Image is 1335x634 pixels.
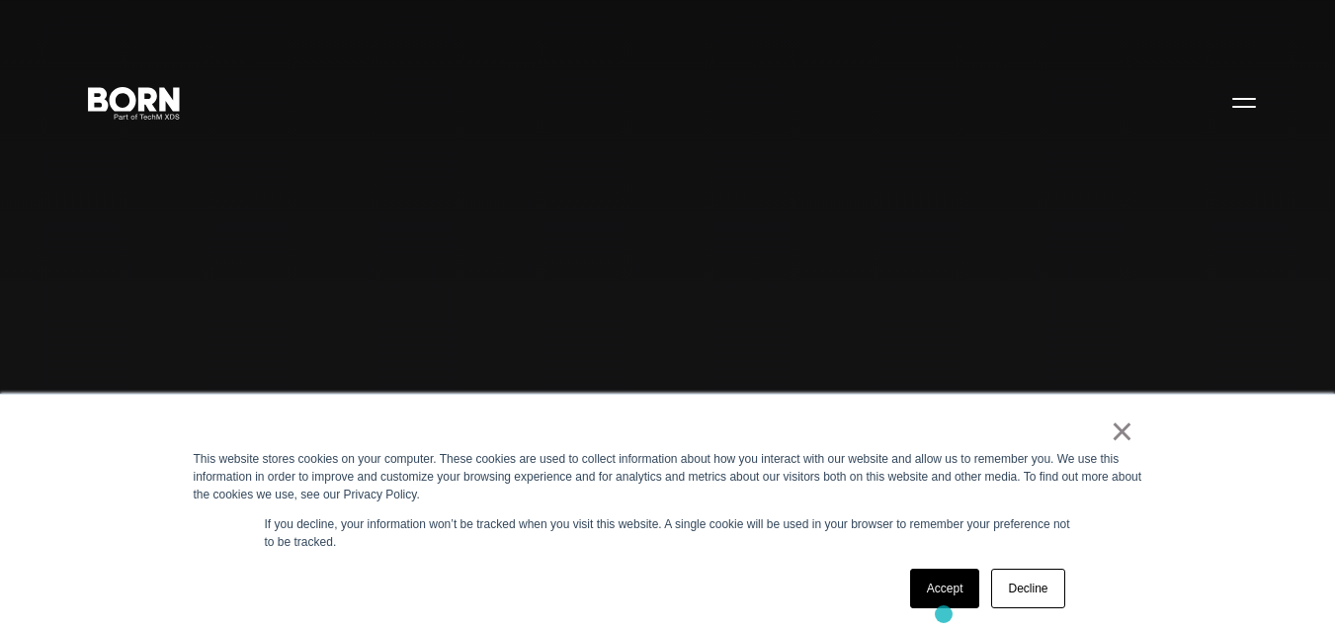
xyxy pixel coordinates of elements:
button: Open [1220,81,1268,123]
a: Decline [991,569,1064,608]
div: This website stores cookies on your computer. These cookies are used to collect information about... [194,450,1142,503]
a: × [1111,422,1134,440]
a: Accept [910,569,980,608]
p: If you decline, your information won’t be tracked when you visit this website. A single cookie wi... [265,515,1071,551]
